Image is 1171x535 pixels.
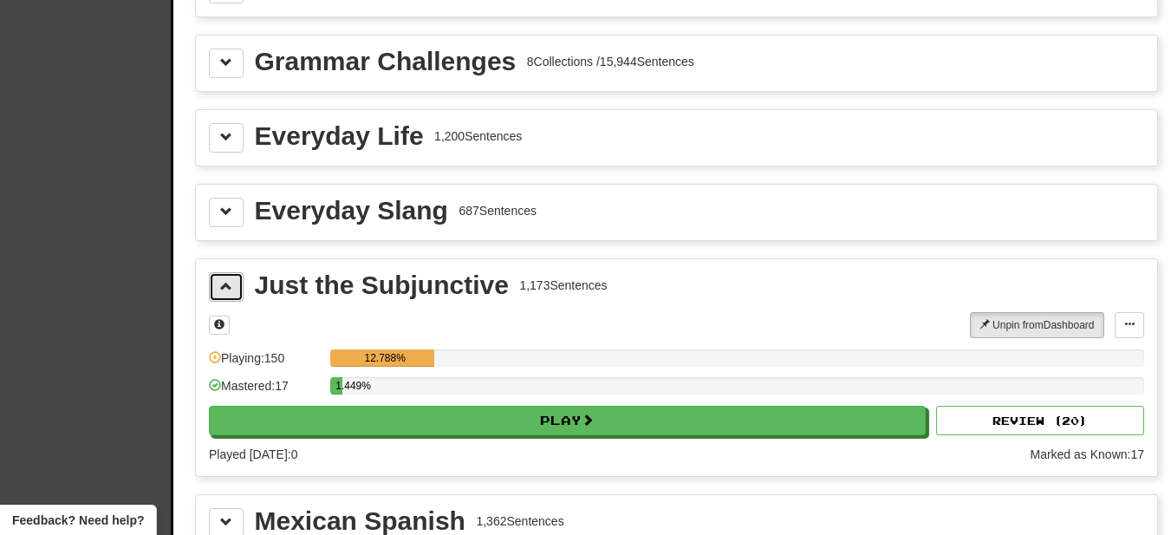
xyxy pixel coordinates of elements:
[1030,446,1144,463] div: Marked as Known: 17
[255,508,465,534] div: Mexican Spanish
[335,377,342,395] div: 1.449%
[12,512,144,529] span: Open feedback widget
[476,512,563,530] div: 1,362 Sentences
[255,272,509,298] div: Just the Subjunctive
[527,53,694,70] div: 8 Collections / 15,944 Sentences
[255,198,448,224] div: Everyday Slang
[209,447,297,461] span: Played [DATE]: 0
[519,277,607,294] div: 1,173 Sentences
[335,349,434,367] div: 12.788%
[936,406,1144,435] button: Review (20)
[434,127,522,145] div: 1,200 Sentences
[209,349,322,378] div: Playing: 150
[209,377,322,406] div: Mastered: 17
[459,202,537,219] div: 687 Sentences
[209,406,926,435] button: Play
[255,123,424,149] div: Everyday Life
[970,312,1104,338] button: Unpin fromDashboard
[255,49,517,75] div: Grammar Challenges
